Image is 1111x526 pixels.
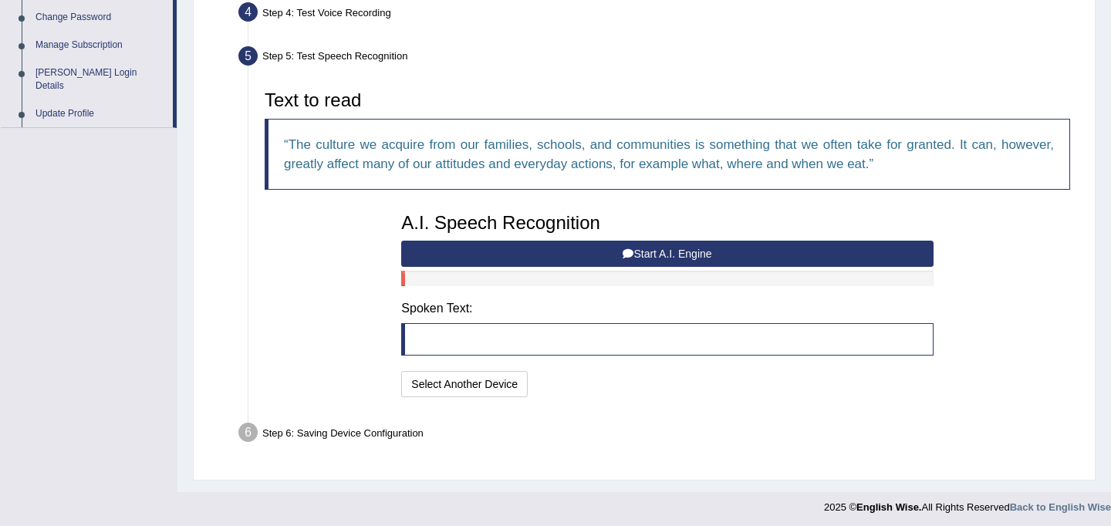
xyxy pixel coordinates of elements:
[856,501,921,513] strong: English Wise.
[1010,501,1111,513] a: Back to English Wise
[29,59,173,100] a: [PERSON_NAME] Login Details
[824,492,1111,514] div: 2025 © All Rights Reserved
[29,100,173,128] a: Update Profile
[284,137,1054,171] q: The culture we acquire from our families, schools, and communities is something that we often tak...
[29,32,173,59] a: Manage Subscription
[29,4,173,32] a: Change Password
[265,90,1070,110] h3: Text to read
[401,241,933,267] button: Start A.I. Engine
[401,213,933,233] h3: A.I. Speech Recognition
[401,302,933,315] h4: Spoken Text:
[231,418,1088,452] div: Step 6: Saving Device Configuration
[401,371,528,397] button: Select Another Device
[231,42,1088,76] div: Step 5: Test Speech Recognition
